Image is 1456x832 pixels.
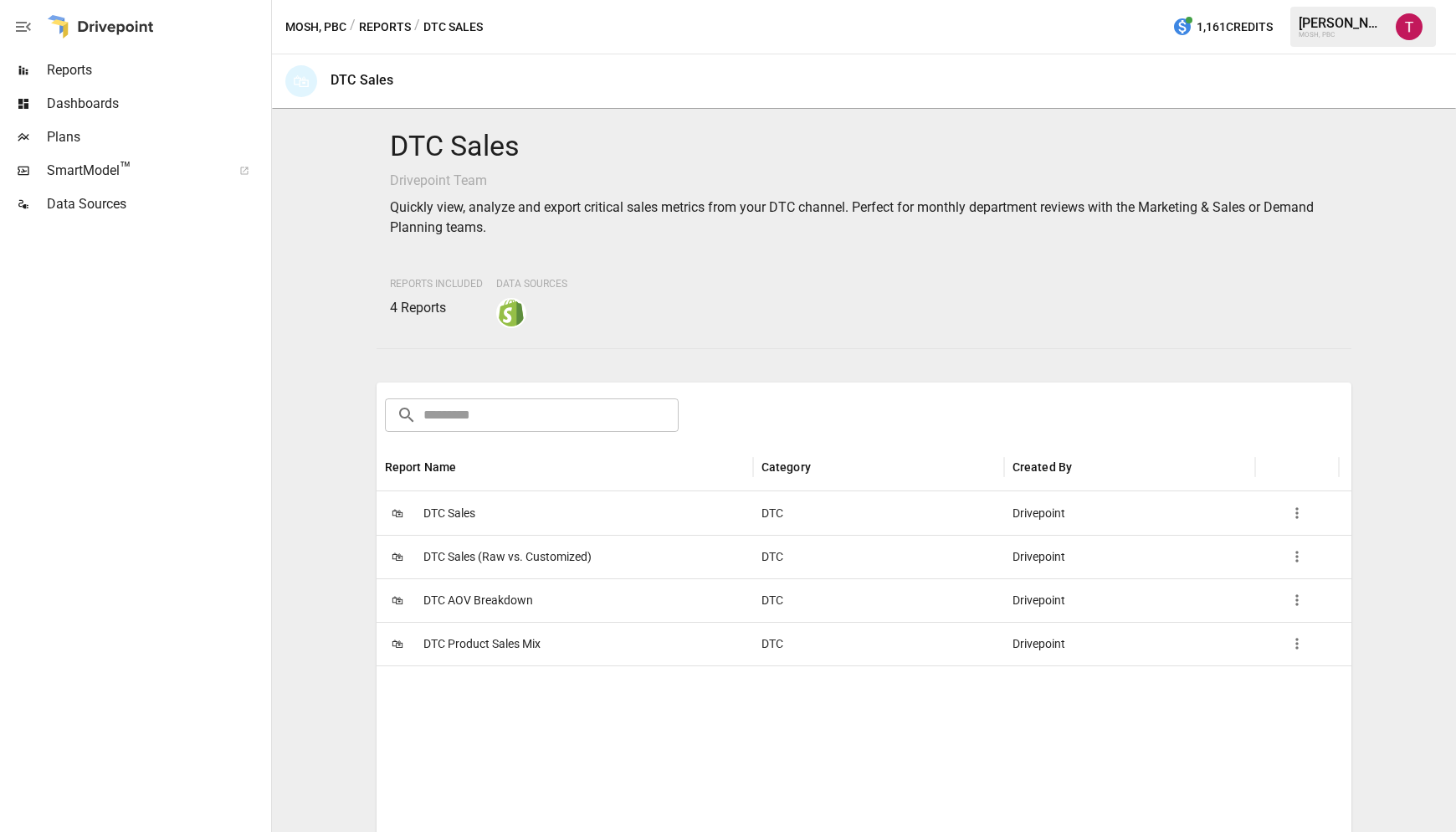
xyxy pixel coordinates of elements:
[385,460,457,474] div: Report Name
[359,17,411,38] button: Reports
[498,300,525,326] img: shopify
[385,588,410,613] span: 🛍
[47,127,268,147] span: Plans
[496,278,567,290] span: Data Sources
[1299,31,1386,39] div: MOSH, PBC
[385,631,410,656] span: 🛍
[423,536,592,578] span: DTC Sales (Raw vs. Customized)
[753,491,1004,535] div: DTC
[1386,3,1433,50] button: Tanner Flitter
[390,278,483,290] span: Reports Included
[390,129,1339,164] h4: DTC Sales
[385,501,410,526] span: 🛍
[1004,578,1255,622] div: Drivepoint
[120,158,131,179] span: ™
[423,492,475,535] span: DTC Sales
[761,460,811,474] div: Category
[390,298,483,318] p: 4 Reports
[1396,13,1423,40] img: Tanner Flitter
[753,622,1004,665] div: DTC
[1299,15,1386,31] div: [PERSON_NAME]
[753,578,1004,622] div: DTC
[423,579,533,622] span: DTC AOV Breakdown
[47,194,268,214] span: Data Sources
[414,17,420,38] div: /
[390,171,1339,191] p: Drivepoint Team
[385,544,410,569] span: 🛍
[1166,12,1279,43] button: 1,161Credits
[1004,535,1255,578] div: Drivepoint
[285,17,346,38] button: MOSH, PBC
[1004,622,1255,665] div: Drivepoint
[285,65,317,97] div: 🛍
[350,17,356,38] div: /
[1197,17,1273,38] span: 1,161 Credits
[47,60,268,80] span: Reports
[1013,460,1073,474] div: Created By
[1004,491,1255,535] div: Drivepoint
[753,535,1004,578] div: DTC
[47,161,221,181] span: SmartModel
[331,72,393,88] div: DTC Sales
[47,94,268,114] span: Dashboards
[390,198,1339,238] p: Quickly view, analyze and export critical sales metrics from your DTC channel. Perfect for monthl...
[423,623,541,665] span: DTC Product Sales Mix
